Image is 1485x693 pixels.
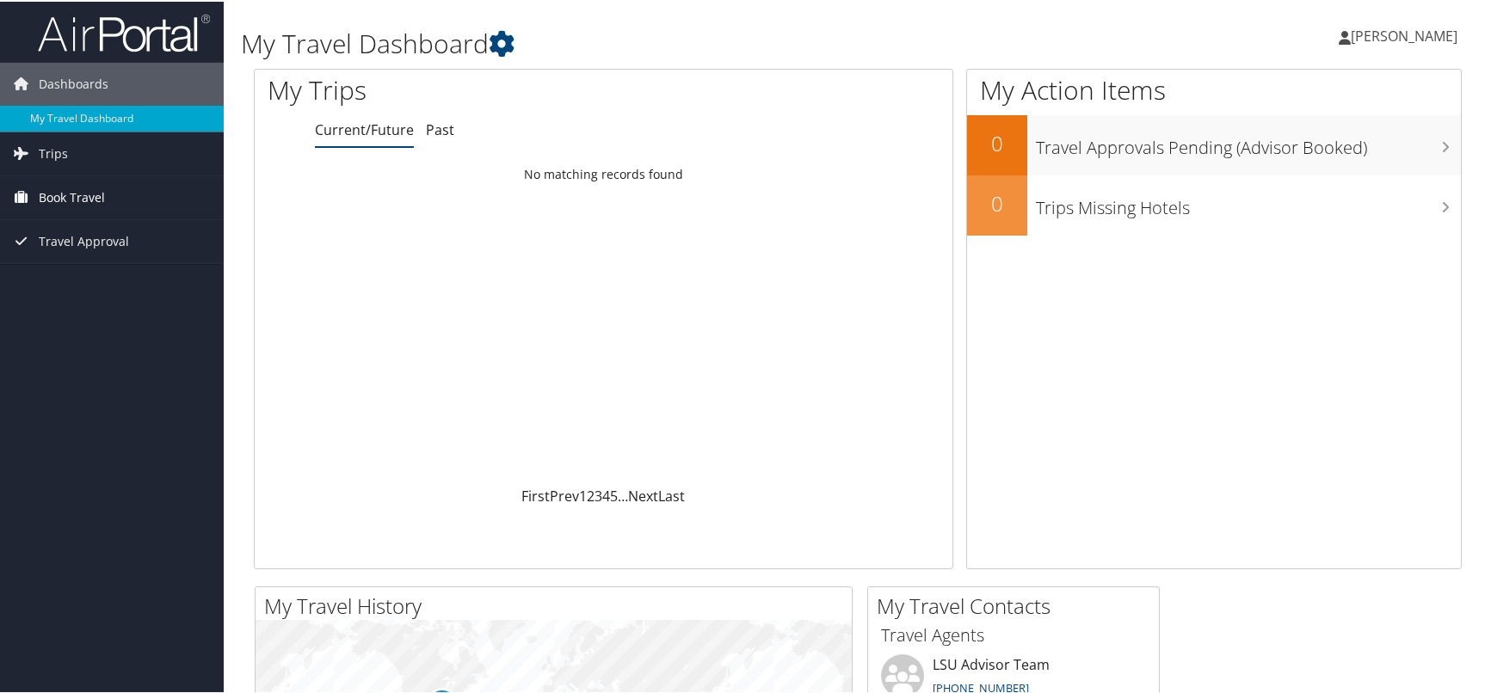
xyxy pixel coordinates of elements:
[38,11,210,52] img: airportal-logo.png
[39,131,68,174] span: Trips
[579,485,587,504] a: 1
[967,187,1027,217] h2: 0
[241,24,1063,60] h1: My Travel Dashboard
[610,485,618,504] a: 5
[268,71,649,107] h1: My Trips
[618,485,628,504] span: …
[967,113,1461,174] a: 0Travel Approvals Pending (Advisor Booked)
[1351,25,1457,44] span: [PERSON_NAME]
[1036,126,1461,158] h3: Travel Approvals Pending (Advisor Booked)
[628,485,658,504] a: Next
[426,119,454,138] a: Past
[595,485,602,504] a: 3
[39,175,105,218] span: Book Travel
[967,71,1461,107] h1: My Action Items
[521,485,550,504] a: First
[1339,9,1475,60] a: [PERSON_NAME]
[602,485,610,504] a: 4
[877,590,1159,619] h2: My Travel Contacts
[255,157,952,188] td: No matching records found
[967,174,1461,234] a: 0Trips Missing Hotels
[39,61,108,104] span: Dashboards
[39,218,129,261] span: Travel Approval
[658,485,685,504] a: Last
[1036,186,1461,218] h3: Trips Missing Hotels
[881,622,1146,646] h3: Travel Agents
[264,590,852,619] h2: My Travel History
[315,119,414,138] a: Current/Future
[967,127,1027,156] h2: 0
[550,485,579,504] a: Prev
[587,485,595,504] a: 2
